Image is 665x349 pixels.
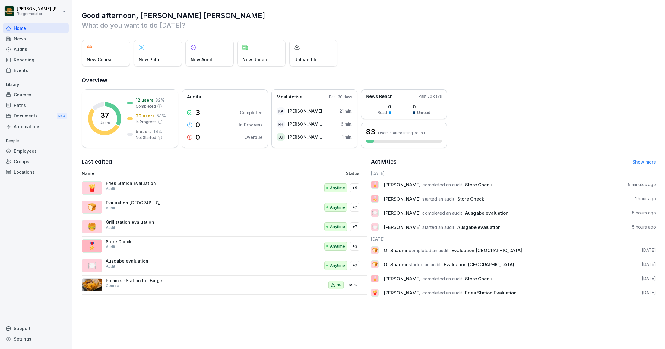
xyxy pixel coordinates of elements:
p: 5 users [136,128,152,135]
span: Fries Station Evaluation [465,290,517,296]
p: 1 min. [342,134,352,140]
p: 9 minutes ago [628,182,656,188]
p: [DATE] [642,276,656,282]
p: 🍽️ [87,260,97,271]
p: Anytime [330,243,345,249]
p: 0 [413,104,430,110]
div: PH [277,120,285,128]
a: Settings [3,334,69,344]
span: started an audit [422,196,454,202]
p: 0 [195,134,200,141]
p: 20 users [136,113,155,119]
span: completed an audit [422,290,462,296]
a: 🎖️Store CheckAuditAnytime+3 [82,237,367,256]
a: Paths [3,100,69,111]
div: Documents [3,111,69,122]
p: 🎖️ [372,180,378,189]
div: Locations [3,167,69,177]
p: 37 [100,112,109,119]
p: Course [106,283,119,288]
p: 🍟 [372,288,378,297]
a: Courses [3,89,69,100]
span: completed an audit [422,276,462,282]
p: Upload file [294,56,318,63]
a: DocumentsNew [3,111,69,122]
a: Audits [3,44,69,55]
p: 🍞 [372,246,378,254]
p: New Audit [191,56,212,63]
p: New Path [139,56,159,63]
span: Store Check [457,196,484,202]
p: 🍞 [87,202,97,213]
p: Burgermeister [17,12,61,16]
p: 1 hour ago [635,196,656,202]
h2: Activities [371,157,397,166]
p: [PERSON_NAME] [288,108,322,114]
p: Status [346,170,359,176]
p: 32 % [155,97,165,103]
p: Evaluation [GEOGRAPHIC_DATA] [106,200,166,206]
a: 🍔Grill station evaluationAuditAnytime+7 [82,217,367,237]
p: In Progress [239,122,263,128]
p: Audit [106,244,115,250]
a: 🍟Fries Station EvaluationAuditAnytime+9 [82,178,367,198]
p: +7 [352,204,357,210]
div: New [57,113,67,120]
a: Employees [3,146,69,156]
span: Evaluation [GEOGRAPHIC_DATA] [451,248,522,253]
p: 🍞 [372,260,378,269]
span: Store Check [465,182,492,188]
a: 🍞Evaluation [GEOGRAPHIC_DATA]AuditAnytime+7 [82,198,367,217]
span: started an audit [422,224,454,230]
p: +7 [352,224,357,230]
a: Groups [3,156,69,167]
p: Pommes-Station bei Burgermeister® [106,278,166,283]
h2: Overview [82,76,656,85]
p: 14 % [154,128,162,135]
p: +9 [352,185,357,191]
a: Home [3,23,69,33]
h6: [DATE] [371,236,656,242]
p: Name [82,170,262,176]
div: RP [277,107,285,115]
p: 🍽️ [372,223,378,231]
p: +3 [352,243,357,249]
h1: Good afternoon, [PERSON_NAME] [PERSON_NAME] [82,11,656,20]
a: Pommes-Station bei Burgermeister®Course1569% [82,276,367,295]
a: Reporting [3,55,69,65]
p: 🍟 [87,182,97,193]
p: Library [3,80,69,89]
p: Store Check [106,239,166,245]
p: Audit [106,186,115,192]
p: Anytime [330,224,345,230]
p: 5 hours ago [632,210,656,216]
p: Past 30 days [419,94,442,99]
span: completed an audit [422,182,462,188]
span: Ausgabe evaluation [465,210,508,216]
img: iocl1dpi51biw7n1b1js4k54.png [82,278,102,291]
span: completed an audit [422,210,462,216]
p: Anytime [330,204,345,210]
p: [DATE] [642,290,656,296]
p: Completed [136,104,156,109]
p: 0 [378,104,391,110]
span: [PERSON_NAME] [384,196,421,202]
p: Most Active [277,94,302,101]
p: 6 min. [341,121,352,127]
p: 3 [195,109,200,116]
span: [PERSON_NAME] [384,276,421,282]
p: Anytime [330,185,345,191]
p: 0 [195,121,200,129]
div: JG [277,133,285,141]
p: 🎖️ [372,195,378,203]
div: News [3,33,69,44]
p: New Course [87,56,113,63]
p: 21 min. [340,108,352,114]
span: Store Check [465,276,492,282]
span: started an audit [409,262,441,267]
p: [DATE] [642,261,656,267]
